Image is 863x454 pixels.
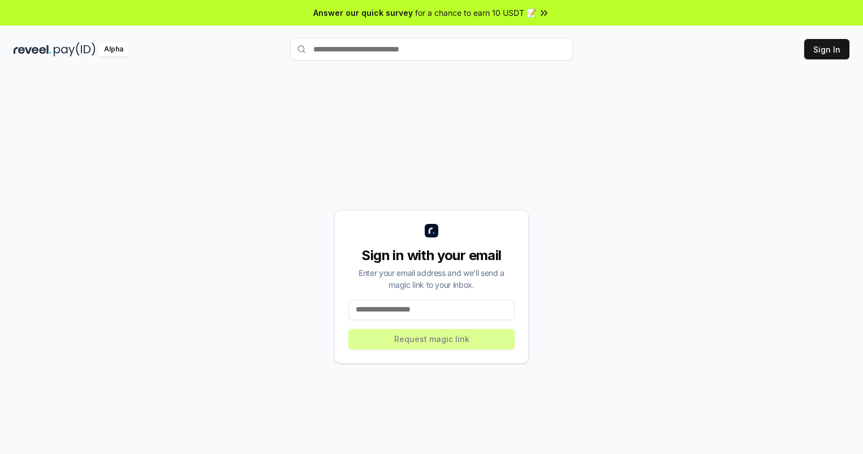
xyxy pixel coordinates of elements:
div: Sign in with your email [348,247,515,265]
span: for a chance to earn 10 USDT 📝 [415,7,536,19]
img: logo_small [425,224,438,237]
div: Enter your email address and we’ll send a magic link to your inbox. [348,267,515,291]
span: Answer our quick survey [313,7,413,19]
div: Alpha [98,42,130,57]
img: reveel_dark [14,42,51,57]
img: pay_id [54,42,96,57]
button: Sign In [804,39,849,59]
